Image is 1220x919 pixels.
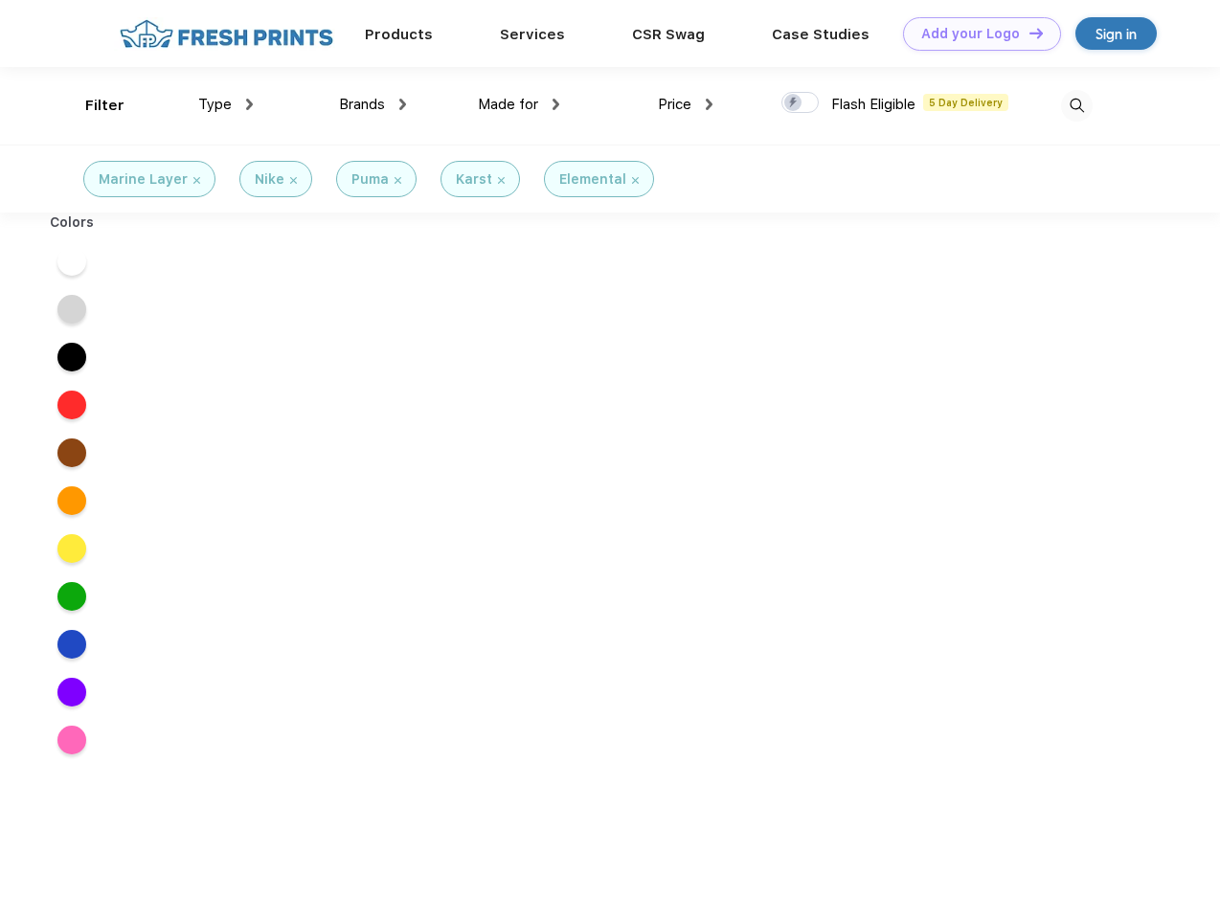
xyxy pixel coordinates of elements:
[351,169,389,190] div: Puma
[498,177,505,184] img: filter_cancel.svg
[85,95,124,117] div: Filter
[339,96,385,113] span: Brands
[706,99,712,110] img: dropdown.png
[923,94,1008,111] span: 5 Day Delivery
[114,17,339,51] img: fo%20logo%202.webp
[456,169,492,190] div: Karst
[290,177,297,184] img: filter_cancel.svg
[1029,28,1043,38] img: DT
[500,26,565,43] a: Services
[35,213,109,233] div: Colors
[559,169,626,190] div: Elemental
[921,26,1020,42] div: Add your Logo
[399,99,406,110] img: dropdown.png
[193,177,200,184] img: filter_cancel.svg
[478,96,538,113] span: Made for
[1061,90,1093,122] img: desktop_search.svg
[1075,17,1157,50] a: Sign in
[553,99,559,110] img: dropdown.png
[246,99,253,110] img: dropdown.png
[395,177,401,184] img: filter_cancel.svg
[658,96,691,113] span: Price
[365,26,433,43] a: Products
[198,96,232,113] span: Type
[831,96,915,113] span: Flash Eligible
[255,169,284,190] div: Nike
[99,169,188,190] div: Marine Layer
[632,26,705,43] a: CSR Swag
[632,177,639,184] img: filter_cancel.svg
[1096,23,1137,45] div: Sign in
